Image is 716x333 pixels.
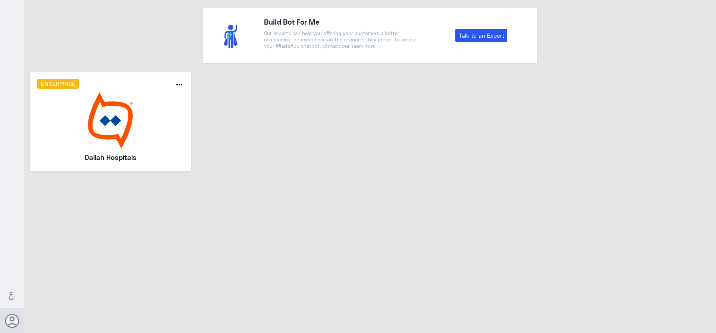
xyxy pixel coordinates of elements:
[175,80,184,91] button: more_horiz
[57,152,164,163] h5: Dallah Hospitals
[175,80,184,89] i: more_horiz
[37,79,80,89] h6: Enterprise
[264,16,420,27] h4: Build Bot For Me
[264,30,420,49] p: Our experts can help you offering your customers a better communication experience on the channel...
[455,29,507,42] a: Talk to an Expert
[5,314,19,328] button: Avatar
[37,92,184,148] img: bot image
